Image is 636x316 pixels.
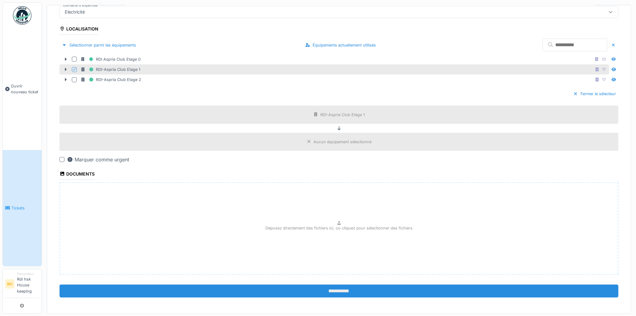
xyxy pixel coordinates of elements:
[602,56,606,62] div: 13
[3,28,42,150] a: Ouvrir nouveau ticket
[59,41,138,49] div: Sélectionner parmi les équipements
[59,24,98,35] div: Localisation
[602,67,606,72] div: 17
[80,66,140,73] div: RDI-Aspria Club Etage 1
[17,272,39,297] li: Rdi hsk House keeping
[602,77,606,83] div: 17
[59,169,95,180] div: Documents
[314,139,372,145] div: Aucun équipement sélectionné
[67,156,129,163] div: Marquer comme urgent
[17,272,39,276] div: Demandeur
[265,225,412,231] p: Déposez directement des fichiers ici, ou cliquez pour sélectionner des fichiers
[80,76,141,83] div: RDI-Aspria Club Etage 2
[13,6,31,25] img: Badge_color-CXgf-gQk.svg
[5,279,14,289] li: RH
[11,205,39,211] span: Tickets
[11,83,39,95] span: Ouvrir nouveau ticket
[3,150,42,266] a: Tickets
[571,90,618,98] div: Fermer le sélecteur
[80,55,141,63] div: RDI Aspria Club Etage 0
[5,272,39,298] a: RH DemandeurRdi hsk House keeping
[62,3,99,8] label: Domaine d'expertise
[321,112,365,118] div: RDI-Aspria Club Etage 1
[303,41,378,49] div: Équipements actuellement utilisés
[62,9,87,15] div: Electricité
